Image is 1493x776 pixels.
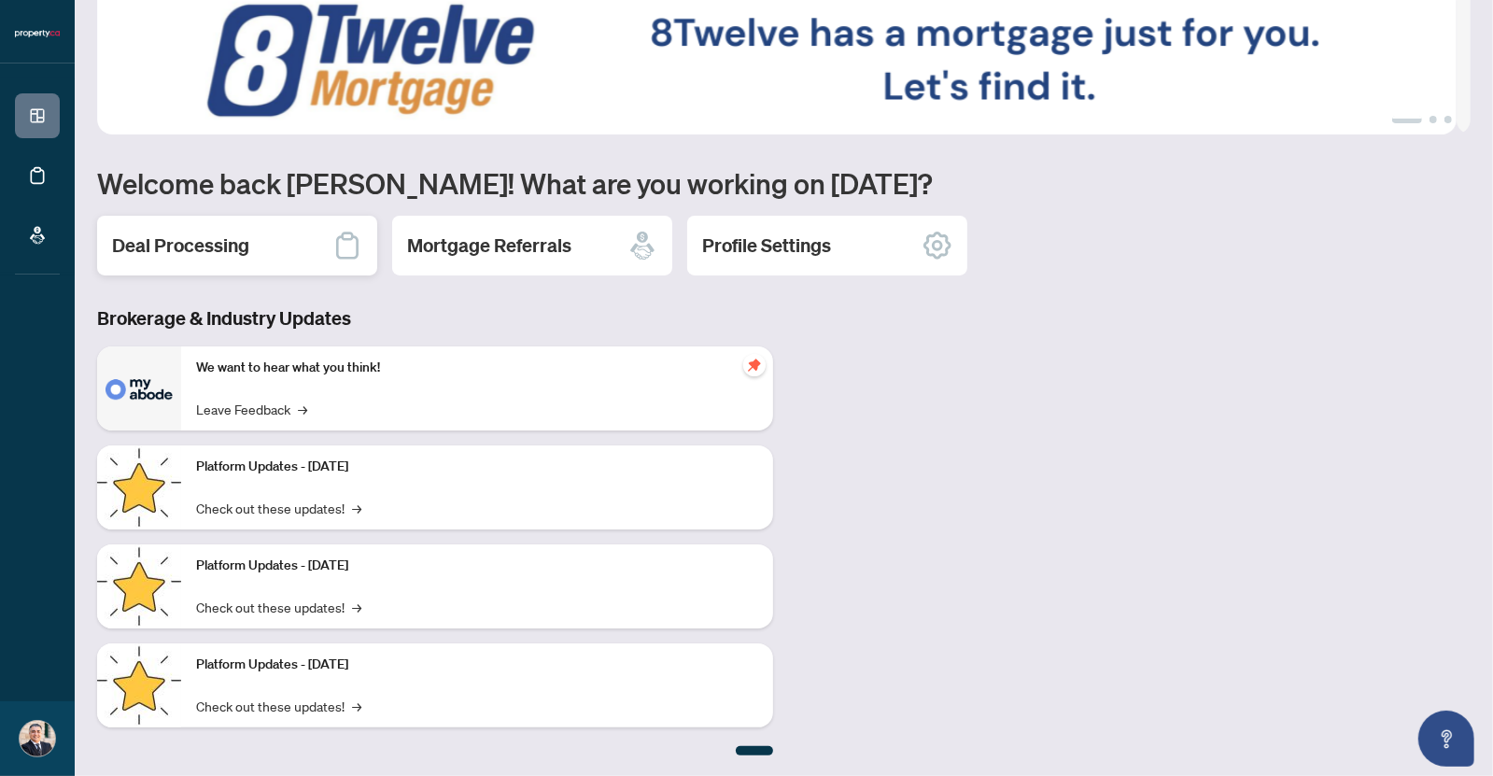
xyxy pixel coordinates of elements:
a: Check out these updates!→ [196,597,361,617]
img: Platform Updates - June 23, 2025 [97,643,181,727]
a: Check out these updates!→ [196,498,361,518]
button: Open asap [1418,711,1474,767]
a: Check out these updates!→ [196,696,361,716]
p: Platform Updates - [DATE] [196,457,758,477]
img: Profile Icon [20,721,55,756]
button: 1 [1392,116,1422,123]
h3: Brokerage & Industry Updates [97,305,773,332]
button: 3 [1444,116,1452,123]
span: pushpin [743,354,766,376]
p: We want to hear what you think! [196,358,758,378]
img: Platform Updates - July 21, 2025 [97,445,181,529]
a: Leave Feedback→ [196,399,307,419]
h2: Profile Settings [702,233,831,259]
h2: Deal Processing [112,233,249,259]
span: → [352,696,361,716]
span: → [298,399,307,419]
button: 2 [1430,116,1437,123]
img: logo [15,28,60,39]
h1: Welcome back [PERSON_NAME]! What are you working on [DATE]? [97,165,1471,201]
p: Platform Updates - [DATE] [196,655,758,675]
img: We want to hear what you think! [97,346,181,430]
p: Platform Updates - [DATE] [196,556,758,576]
span: → [352,597,361,617]
span: → [352,498,361,518]
h2: Mortgage Referrals [407,233,571,259]
img: Platform Updates - July 8, 2025 [97,544,181,628]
